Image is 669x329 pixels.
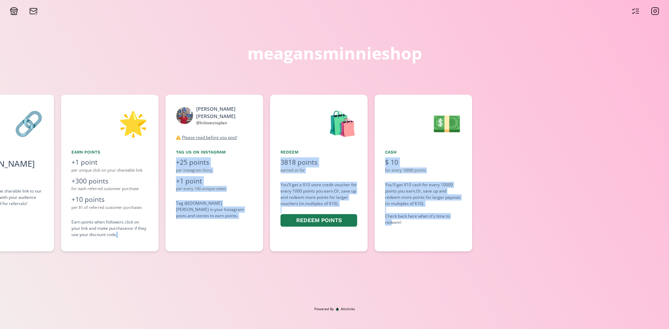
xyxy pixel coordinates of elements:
div: per every 100 unique views [176,186,253,192]
div: You'll get $10 cash for every 10000 points you earn. Or, save up and redeem more points for large... [385,182,462,226]
span: Altolinks [341,306,355,312]
div: Redeem [280,149,357,155]
div: $ 10 [385,157,462,167]
div: earned so far [280,167,357,173]
a: meagansminnieshop [247,38,422,69]
u: Please read before you post! [182,134,237,140]
div: +300 points [71,176,148,186]
div: You'll get a $10 store credit voucher for every 1000 points you earn. Or, save up and redeem more... [280,182,357,228]
div: 3818 points [280,157,357,167]
div: 🌟 [71,105,148,141]
div: +10 points [71,195,148,205]
div: for each referred customer purchase [71,186,148,192]
div: Tag @[DOMAIN_NAME][PERSON_NAME] in your Instagram posts and stories to earn points. [176,200,253,219]
div: Earn points when followers click on your link and make purchases or if they use your discount code . [71,219,148,238]
div: per unique click on your shareable link [71,167,148,173]
div: +25 points [176,157,253,167]
div: Cash [385,149,462,155]
div: for every 10000 points [385,167,462,173]
div: Earn points [71,149,148,155]
img: favicon-32x32.png [336,307,339,311]
button: Redeem points [280,214,357,227]
div: [PERSON_NAME] [PERSON_NAME] [196,105,253,120]
div: +1 point [71,157,148,167]
div: 💵 [385,105,462,141]
div: +1 point [176,176,253,186]
div: @ ktlovestoplan [196,120,253,126]
div: 🛍️ [280,105,357,141]
div: Tag us on Instagram [176,149,253,155]
span: Powered By [314,306,334,312]
div: per Instagram Story [176,167,253,173]
img: 482416267_652047490616930_759154098758192288_n.jpg [176,107,193,124]
div: per $1 of referred customer purchases [71,205,148,211]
